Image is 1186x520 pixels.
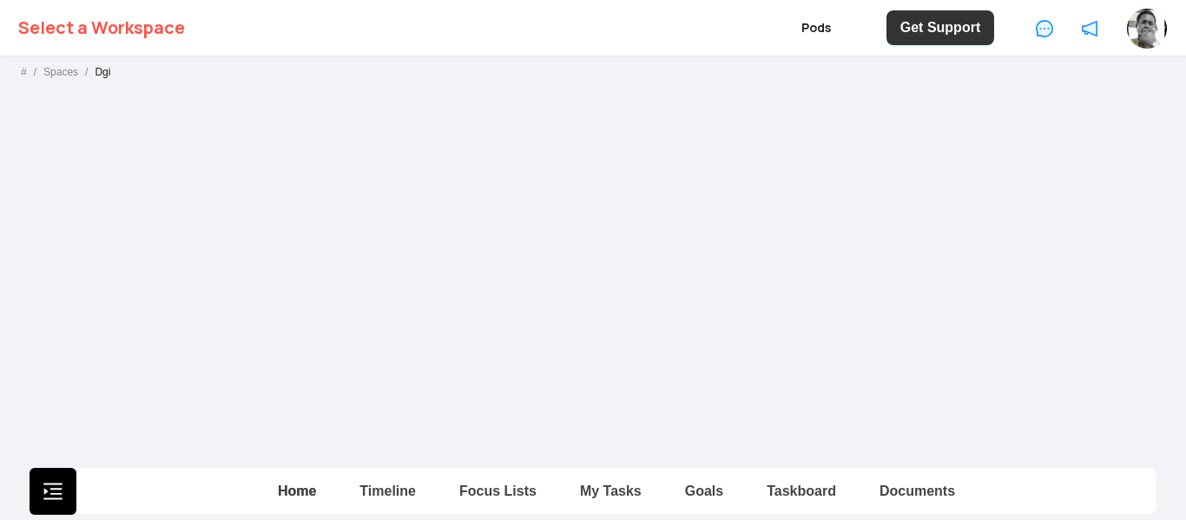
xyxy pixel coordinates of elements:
[85,64,88,83] li: /
[43,481,63,502] span: menu-unfold
[886,10,994,45] button: Get Support
[880,484,955,498] a: Documents
[359,484,416,498] a: Timeline
[40,64,82,83] a: Spaces
[34,64,36,83] li: /
[278,484,316,498] a: Home
[685,484,723,498] a: Goals
[1127,9,1167,49] img: ebwozq1hgdrcfxavlvnx.jpg
[17,64,30,83] a: #
[900,17,980,38] span: Get Support
[1036,20,1053,37] span: message
[1081,20,1098,37] span: notification
[459,484,537,498] a: Focus Lists
[580,484,642,498] a: My Tasks
[95,66,110,78] span: Dgi
[801,19,831,36] a: Pods
[767,484,836,498] a: Taskboard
